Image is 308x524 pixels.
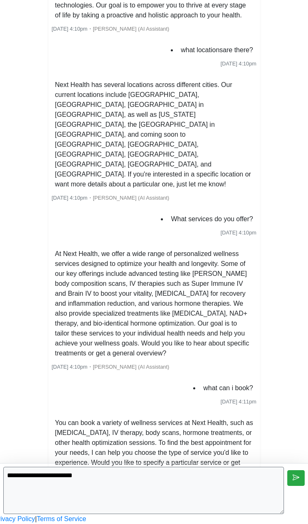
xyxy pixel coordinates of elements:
[93,195,169,201] span: [PERSON_NAME] (AI Assistant)
[200,382,256,395] li: what can i book?
[52,416,257,479] li: You can book a variety of wellness services at Next Health, such as [MEDICAL_DATA], IV therapy, b...
[52,26,170,32] small: ・
[221,229,257,236] span: [DATE] 4:10pm
[52,195,88,201] span: [DATE] 4:10pm
[221,60,257,67] span: [DATE] 4:10pm
[221,398,257,405] span: [DATE] 4:11pm
[52,247,257,360] li: At Next Health, we offer a wide range of personalized wellness services designed to optimize your...
[52,364,170,370] small: ・
[167,212,256,226] li: What services do you offer?
[52,26,88,32] span: [DATE] 4:10pm
[177,43,256,57] li: what locationsare there?
[93,26,169,32] span: [PERSON_NAME] (AI Assistant)
[93,364,169,370] span: [PERSON_NAME] (AI Assistant)
[52,364,88,370] span: [DATE] 4:10pm
[52,78,257,191] li: Next Health has several locations across different cities. Our current locations include [GEOGRAP...
[52,195,170,201] small: ・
